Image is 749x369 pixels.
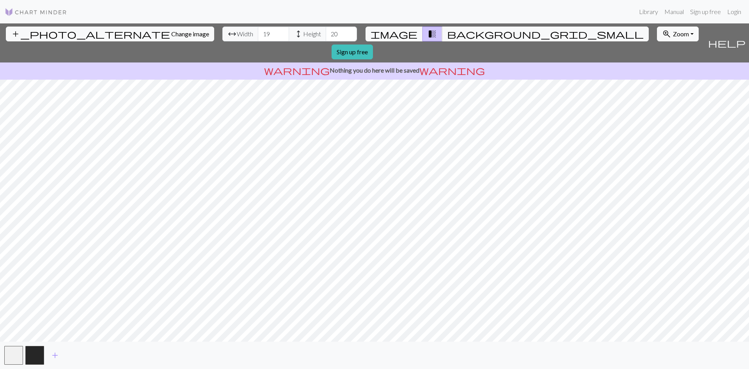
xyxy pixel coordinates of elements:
a: Sign up free [332,45,373,59]
a: Login [724,4,744,20]
a: Library [636,4,661,20]
span: Height [303,29,321,39]
span: zoom_in [662,29,671,39]
span: help [708,37,745,48]
button: Add color [45,348,65,363]
span: background_grid_small [447,29,644,39]
button: Change image [6,27,214,41]
span: Change image [171,30,209,37]
span: Zoom [673,30,689,37]
p: Nothing you do here will be saved [3,66,746,75]
a: Manual [661,4,687,20]
span: image [371,29,417,39]
span: add [50,350,60,361]
span: warning [419,65,485,76]
a: Sign up free [687,4,724,20]
img: Logo [5,7,67,17]
span: warning [264,65,330,76]
span: add_photo_alternate [11,29,170,39]
button: Help [705,23,749,62]
span: Width [237,29,253,39]
button: Zoom [657,27,699,41]
span: arrow_range [227,29,237,39]
span: transition_fade [428,29,437,39]
span: height [294,29,303,39]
